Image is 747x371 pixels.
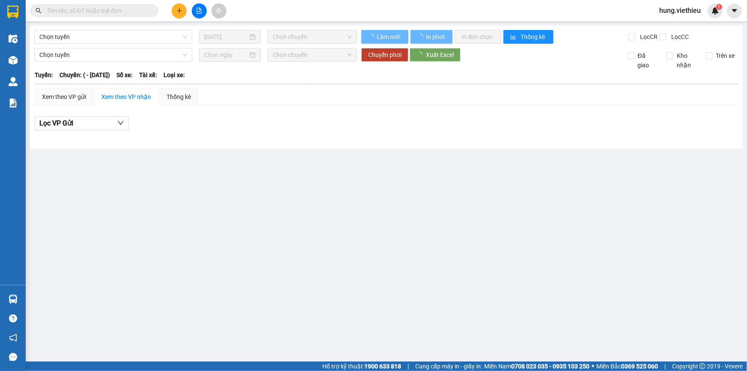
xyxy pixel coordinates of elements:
[101,92,151,102] div: Xem theo VP nhận
[634,51,660,70] span: Đã giao
[415,362,482,371] span: Cung cấp máy in - giấy in:
[139,70,157,80] span: Tài xế:
[377,32,402,42] span: Làm mới
[511,363,589,370] strong: 0708 023 035 - 0935 103 250
[731,7,738,15] span: caret-down
[484,362,589,371] span: Miền Nam
[36,8,42,14] span: search
[716,4,722,10] sup: 1
[510,34,518,41] span: bar-chart
[35,117,129,130] button: Lọc VP Gửi
[204,50,248,60] input: Chọn ngày
[211,3,226,18] button: aim
[322,362,401,371] span: Hỗ trợ kỹ thuật:
[7,6,18,18] img: logo-vxr
[273,30,352,43] span: Chọn chuyến
[411,30,452,44] button: In phơi
[426,32,446,42] span: In phơi
[60,70,110,80] span: Chuyến: ( - [DATE])
[652,5,708,16] span: hung.viethieu
[592,365,594,368] span: ⚪️
[699,363,705,369] span: copyright
[42,92,86,102] div: Xem theo VP gửi
[673,51,699,70] span: Kho nhận
[410,48,461,62] button: Xuất Excel
[9,295,18,304] img: warehouse-icon
[39,48,187,61] span: Chọn tuyến
[9,56,18,65] img: warehouse-icon
[621,363,658,370] strong: 0369 525 060
[361,48,408,62] button: Chuyển phơi
[711,7,719,15] img: icon-new-feature
[417,34,425,40] span: loading
[216,8,222,14] span: aim
[596,362,658,371] span: Miền Bắc
[192,3,207,18] button: file-add
[196,8,202,14] span: file-add
[727,3,742,18] button: caret-down
[273,48,352,61] span: Chọn chuyến
[39,118,73,129] span: Lọc VP Gửi
[9,353,17,361] span: message
[503,30,554,44] button: bar-chartThống kê
[717,4,720,10] span: 1
[117,120,124,126] span: down
[116,70,133,80] span: Số xe:
[167,92,191,102] div: Thống kê
[176,8,182,14] span: plus
[368,34,375,40] span: loading
[35,72,53,78] b: Tuyến:
[521,32,547,42] span: Thống kê
[164,70,185,80] span: Loại xe:
[204,32,248,42] input: 12/08/2025
[361,30,408,44] button: Làm mới
[9,34,18,43] img: warehouse-icon
[455,30,501,44] button: In đơn chọn
[9,77,18,86] img: warehouse-icon
[637,32,659,42] span: Lọc CR
[668,32,690,42] span: Lọc CC
[364,363,401,370] strong: 1900 633 818
[664,362,666,371] span: |
[713,51,738,60] span: Trên xe
[408,362,409,371] span: |
[9,334,17,342] span: notification
[47,6,148,15] input: Tìm tên, số ĐT hoặc mã đơn
[39,30,187,43] span: Chọn tuyến
[9,99,18,108] img: solution-icon
[9,314,17,323] span: question-circle
[172,3,187,18] button: plus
